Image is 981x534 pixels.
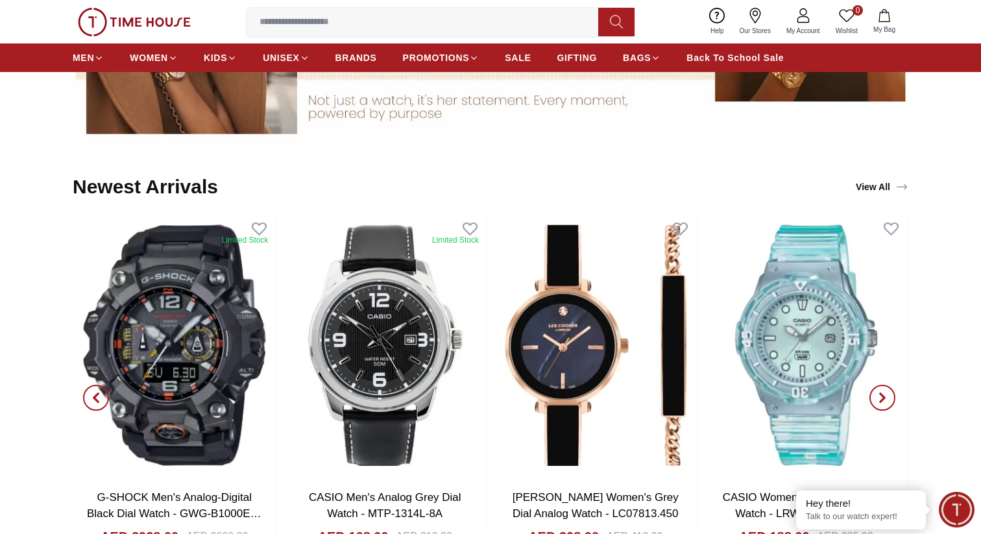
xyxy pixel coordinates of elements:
[939,492,975,528] div: Chat Widget
[403,51,470,64] span: PROMOTIONS
[73,212,276,479] img: G-SHOCK Men's Analog-Digital Black Dial Watch - GWG-B1000EC-1ADR
[705,26,729,36] span: Help
[853,5,863,16] span: 0
[284,212,487,479] img: CASIO Men's Analog Grey Dial Watch - MTP-1314L-8A
[335,51,377,64] span: BRANDS
[703,5,732,38] a: Help
[868,25,901,34] span: My Bag
[723,491,890,520] a: CASIO Women's Analog Blue Dial Watch - LRW-200HS-2EVDF
[130,46,178,69] a: WOMEN
[78,8,191,36] img: ...
[623,46,660,69] a: BAGS
[221,235,268,245] div: Limited Stock
[505,51,531,64] span: SALE
[828,5,866,38] a: 0Wishlist
[204,51,227,64] span: KIDS
[830,26,863,36] span: Wishlist
[732,5,779,38] a: Our Stores
[309,491,461,520] a: CASIO Men's Analog Grey Dial Watch - MTP-1314L-8A
[853,178,911,196] a: View All
[130,51,168,64] span: WOMEN
[686,51,784,64] span: Back To School Sale
[204,46,237,69] a: KIDS
[623,51,651,64] span: BAGS
[806,511,916,522] p: Talk to our watch expert!
[494,212,697,479] img: Lee Cooper Women's Grey Dial Analog Watch - LC07813.450
[866,6,903,37] button: My Bag
[513,491,679,520] a: [PERSON_NAME] Women's Grey Dial Analog Watch - LC07813.450
[403,46,479,69] a: PROMOTIONS
[686,46,784,69] a: Back To School Sale
[73,46,104,69] a: MEN
[73,175,218,199] h2: Newest Arrivals
[781,26,825,36] span: My Account
[734,26,776,36] span: Our Stores
[263,46,309,69] a: UNISEX
[557,51,597,64] span: GIFTING
[557,46,597,69] a: GIFTING
[335,46,377,69] a: BRANDS
[263,51,299,64] span: UNISEX
[73,51,94,64] span: MEN
[432,235,479,245] div: Limited Stock
[505,46,531,69] a: SALE
[705,212,908,479] img: CASIO Women's Analog Blue Dial Watch - LRW-200HS-2EVDF
[806,497,916,510] div: Hey there!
